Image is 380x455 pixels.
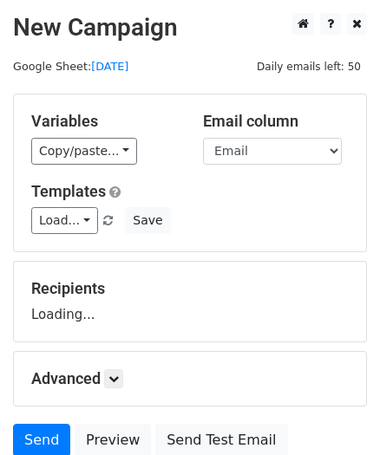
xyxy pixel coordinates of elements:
span: Daily emails left: 50 [251,57,367,76]
div: Loading... [31,279,349,324]
h5: Email column [203,112,349,131]
h2: New Campaign [13,13,367,42]
button: Save [125,207,170,234]
h5: Variables [31,112,177,131]
a: Daily emails left: 50 [251,60,367,73]
a: Copy/paste... [31,138,137,165]
small: Google Sheet: [13,60,128,73]
a: Load... [31,207,98,234]
h5: Advanced [31,369,349,388]
h5: Recipients [31,279,349,298]
a: [DATE] [91,60,128,73]
a: Templates [31,182,106,200]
